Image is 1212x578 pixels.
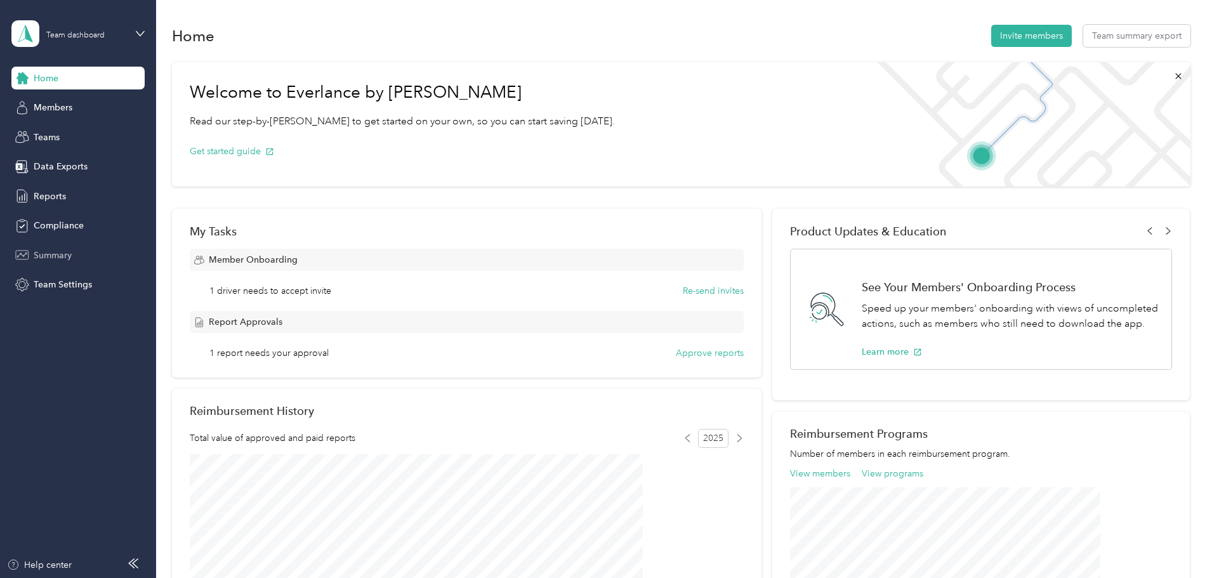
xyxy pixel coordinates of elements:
span: Data Exports [34,160,88,173]
span: Teams [34,131,60,144]
h1: See Your Members' Onboarding Process [862,280,1158,294]
p: Read our step-by-[PERSON_NAME] to get started on your own, so you can start saving [DATE]. [190,114,615,129]
span: 2025 [698,429,728,448]
span: Summary [34,249,72,262]
h1: Home [172,29,214,43]
button: Help center [7,558,72,572]
div: My Tasks [190,225,744,238]
button: Invite members [991,25,1072,47]
button: View programs [862,467,923,480]
div: Team dashboard [46,32,105,39]
span: Reports [34,190,66,203]
button: Re-send invites [683,284,744,298]
span: 1 driver needs to accept invite [209,284,331,298]
p: Number of members in each reimbursement program. [790,447,1172,461]
span: Team Settings [34,278,92,291]
button: View members [790,467,850,480]
img: Welcome to everlance [864,62,1190,187]
button: Approve reports [676,346,744,360]
p: Speed up your members' onboarding with views of uncompleted actions, such as members who still ne... [862,301,1158,332]
span: Product Updates & Education [790,225,947,238]
h2: Reimbursement Programs [790,427,1172,440]
button: Team summary export [1083,25,1190,47]
span: Report Approvals [209,315,282,329]
span: Total value of approved and paid reports [190,431,355,445]
span: Compliance [34,219,84,232]
span: 1 report needs your approval [209,346,329,360]
button: Get started guide [190,145,274,158]
h2: Reimbursement History [190,404,314,417]
span: Home [34,72,58,85]
span: Members [34,101,72,114]
button: Learn more [862,345,922,358]
span: Member Onboarding [209,253,298,266]
iframe: Everlance-gr Chat Button Frame [1141,507,1212,578]
h1: Welcome to Everlance by [PERSON_NAME] [190,82,615,103]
